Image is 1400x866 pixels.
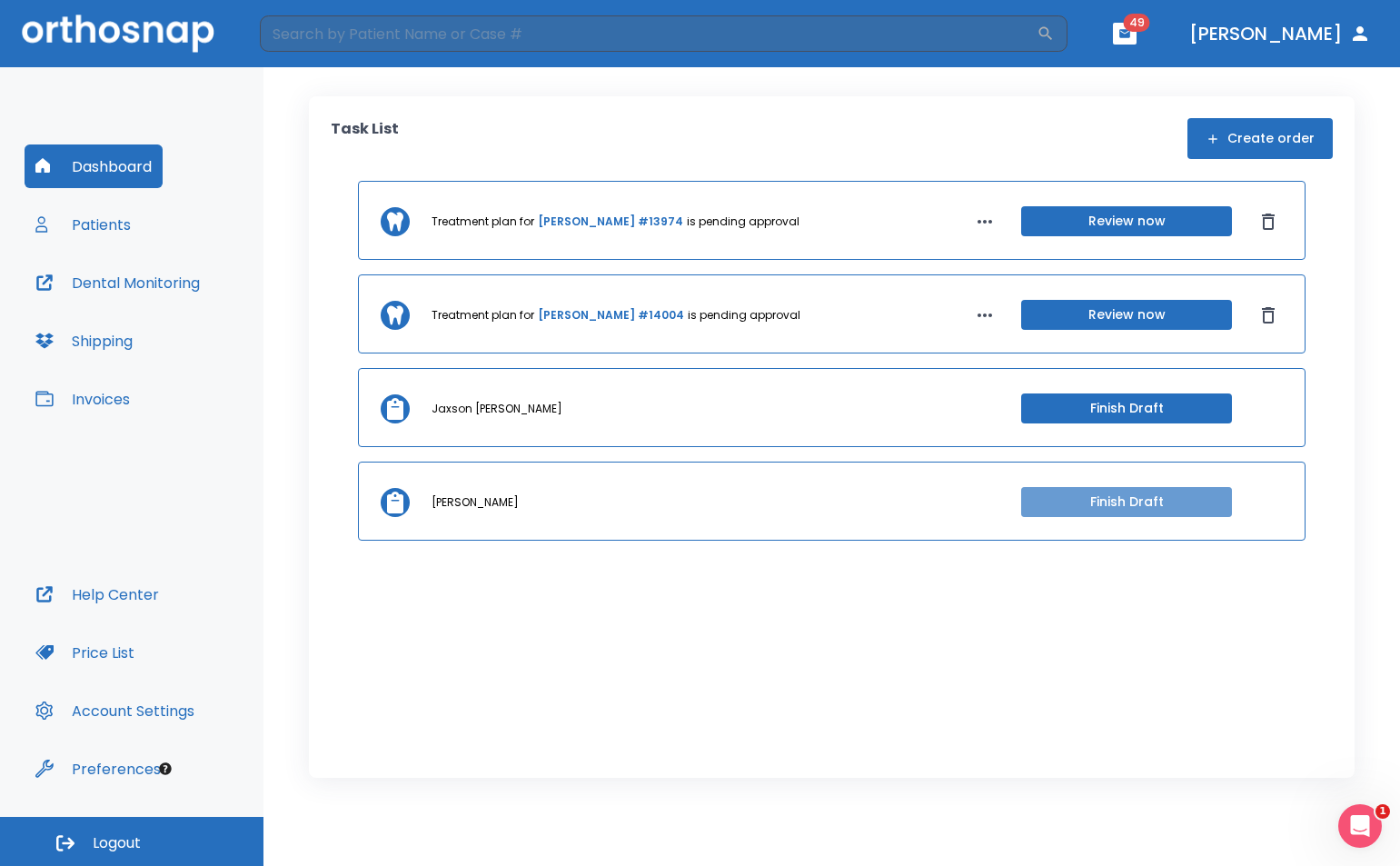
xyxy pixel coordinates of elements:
p: Jaxson [PERSON_NAME] [432,401,562,417]
button: Dismiss [1254,207,1283,236]
button: Finish Draft [1021,393,1232,423]
p: Treatment plan for [432,214,534,230]
p: [PERSON_NAME] [432,494,519,511]
span: 49 [1124,14,1150,32]
p: Task List [331,118,399,159]
p: is pending approval [688,307,800,324]
a: [PERSON_NAME] #14004 [538,307,684,324]
div: Tooltip anchor [157,761,174,777]
iframe: Intercom live chat [1338,804,1382,848]
button: Finish Draft [1021,487,1232,517]
button: Dental Monitoring [25,261,211,304]
button: Preferences [25,747,172,791]
button: Dashboard [25,144,163,188]
button: Account Settings [25,689,205,732]
p: is pending approval [687,214,799,230]
button: Create order [1187,118,1333,159]
button: Review now [1021,206,1232,236]
span: Logout [93,833,141,853]
a: [PERSON_NAME] #13974 [538,214,683,230]
button: [PERSON_NAME] [1182,17,1378,50]
input: Search by Patient Name or Case # [260,15,1037,52]
button: Invoices [25,377,141,421]
img: Orthosnap [22,15,214,52]
button: Help Center [25,572,170,616]
button: Patients [25,203,142,246]
button: Shipping [25,319,144,363]
button: Review now [1021,300,1232,330]
button: Dismiss [1254,301,1283,330]
p: Treatment plan for [432,307,534,324]
span: 1 [1375,804,1390,819]
button: Price List [25,631,145,674]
